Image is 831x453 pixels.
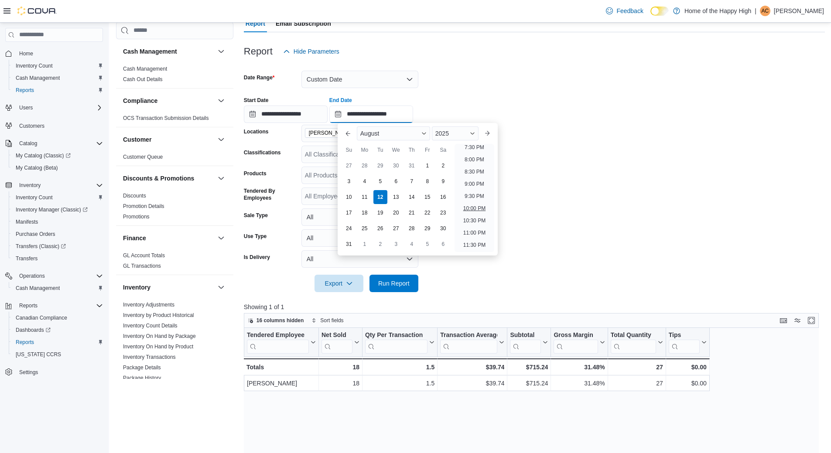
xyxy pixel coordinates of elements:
li: 11:00 PM [460,228,489,238]
div: Finance [116,250,233,275]
span: Transfers (Classic) [16,243,66,250]
div: day-1 [421,159,434,173]
a: Package Details [123,364,161,371]
span: Dashboards [12,325,103,335]
div: day-23 [436,206,450,220]
span: Reports [12,337,103,347]
div: day-30 [436,221,450,235]
h3: Cash Management [123,47,177,56]
span: Washington CCRS [12,349,103,360]
span: Inventory Count [12,61,103,71]
a: Promotion Details [123,203,164,209]
button: Reports [2,300,106,312]
span: Settings [16,367,103,378]
span: Cash Management [123,65,167,72]
div: Net Sold [321,331,352,354]
button: Manifests [9,216,106,228]
button: Finance [216,233,226,243]
a: Cash Out Details [123,76,163,82]
input: Dark Mode [650,7,669,16]
button: Reports [9,84,106,96]
button: Enter fullscreen [806,315,817,326]
span: Inventory Count Details [123,322,178,329]
button: Reports [16,300,41,311]
button: Custom Date [301,71,418,88]
button: Display options [792,315,803,326]
button: Run Report [369,275,418,292]
label: Start Date [244,97,269,104]
span: Canadian Compliance [16,314,67,321]
span: Users [19,104,33,111]
div: Cash Management [116,64,233,88]
div: day-28 [358,159,372,173]
a: Settings [16,367,41,378]
button: Purchase Orders [9,228,106,240]
span: Operations [19,272,45,279]
span: Transfers (Classic) [12,241,103,252]
button: All [301,208,418,226]
div: Transaction Average [440,331,497,340]
div: day-5 [421,237,434,251]
span: Inventory Count [16,62,53,69]
span: Promotion Details [123,203,164,210]
button: [US_STATE] CCRS [9,348,106,361]
div: day-7 [405,174,419,188]
a: Inventory Manager (Classic) [9,204,106,216]
span: Run Report [378,279,410,288]
div: $39.74 [440,362,504,372]
span: Inventory Count [16,194,53,201]
div: day-9 [436,174,450,188]
div: Qty Per Transaction [365,331,427,354]
p: Home of the Happy High [684,6,751,16]
button: Compliance [123,96,214,105]
span: Inventory Transactions [123,354,176,361]
span: Purchase Orders [16,231,55,238]
span: Export [320,275,358,292]
nav: Complex example [5,44,103,401]
a: Inventory Manager (Classic) [12,204,91,215]
a: Inventory Transactions [123,354,176,360]
span: 2025 [435,130,449,137]
a: Transfers (Classic) [9,240,106,252]
button: Operations [16,271,48,281]
button: Canadian Compliance [9,312,106,324]
button: Tendered Employee [247,331,316,354]
a: Inventory Count [12,192,56,203]
span: Manifests [12,217,103,227]
a: Cash Management [12,283,63,293]
a: Inventory by Product Historical [123,312,194,318]
span: GL Account Totals [123,252,165,259]
h3: Customer [123,135,151,144]
span: Cash Management [16,75,60,82]
h3: Finance [123,234,146,242]
button: Catalog [2,137,106,150]
button: All [301,229,418,247]
span: Customers [16,120,103,131]
img: Cova [17,7,57,15]
div: day-29 [421,221,434,235]
a: Purchase Orders [12,229,59,239]
button: Inventory [2,179,106,191]
button: Cash Management [9,282,106,294]
span: Inventory Manager (Classic) [16,206,88,213]
button: Inventory Count [9,60,106,72]
div: We [389,143,403,157]
button: Cash Management [9,72,106,84]
div: day-8 [421,174,434,188]
p: | [755,6,756,16]
a: Customers [16,121,48,131]
span: Home [16,48,103,59]
div: day-20 [389,206,403,220]
a: Manifests [12,217,41,227]
li: 10:00 PM [460,203,489,214]
div: day-27 [342,159,356,173]
span: Reports [16,300,103,311]
li: 9:30 PM [461,191,488,201]
input: Press the down key to open a popover containing a calendar. [244,106,328,123]
button: Next month [480,126,494,140]
a: Dashboards [12,325,54,335]
div: day-14 [405,190,419,204]
div: 18 [321,362,359,372]
div: day-2 [436,159,450,173]
li: 11:30 PM [460,240,489,250]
